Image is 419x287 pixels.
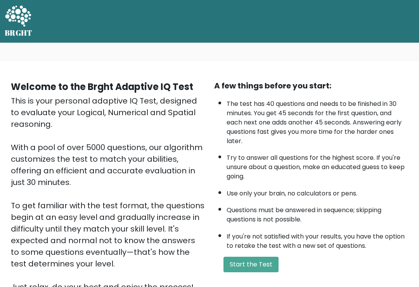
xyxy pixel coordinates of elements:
[11,80,193,93] b: Welcome to the Brght Adaptive IQ Test
[5,3,33,40] a: BRGHT
[227,185,408,198] li: Use only your brain, no calculators or pens.
[214,80,408,92] div: A few things before you start:
[223,257,279,272] button: Start the Test
[5,28,33,38] h5: BRGHT
[227,228,408,251] li: If you're not satisfied with your results, you have the option to retake the test with a new set ...
[227,202,408,224] li: Questions must be answered in sequence; skipping questions is not possible.
[227,149,408,181] li: Try to answer all questions for the highest score. If you're unsure about a question, make an edu...
[227,95,408,146] li: The test has 40 questions and needs to be finished in 30 minutes. You get 45 seconds for the firs...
